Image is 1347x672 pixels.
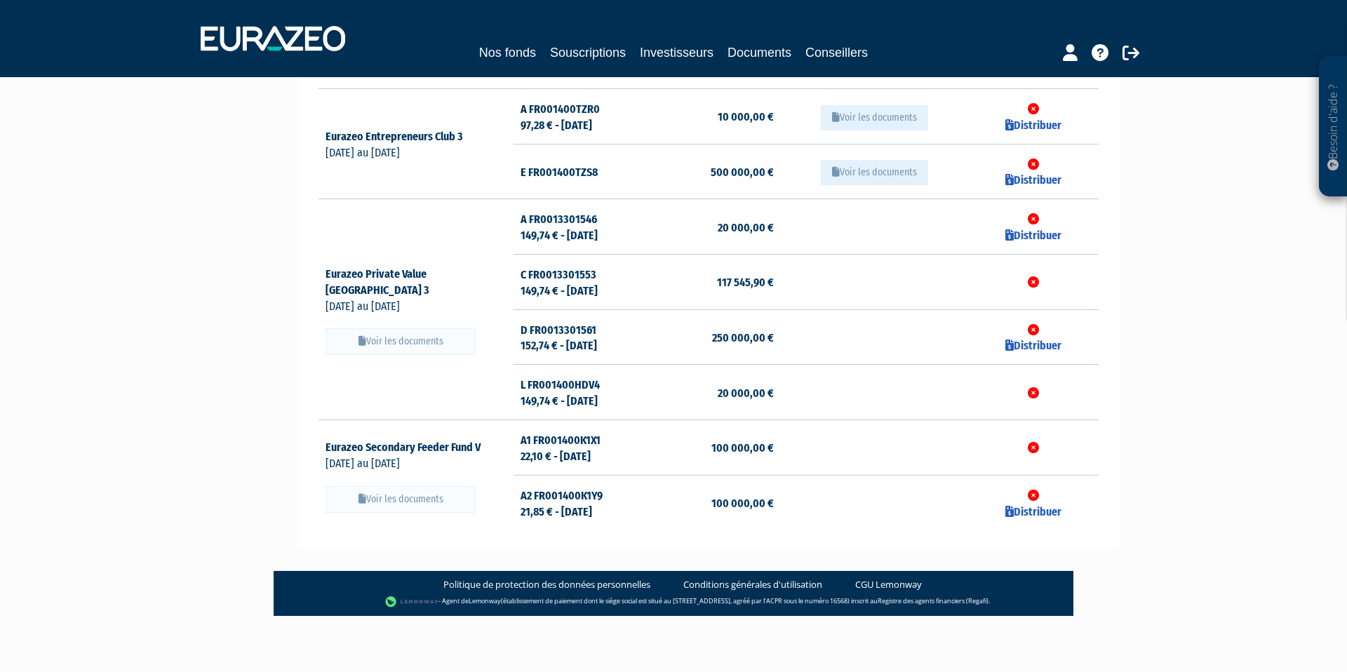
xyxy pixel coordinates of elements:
button: Voir les documents [821,105,928,130]
td: 20 000,00 € [643,199,773,255]
button: Voir les documents [821,160,928,185]
td: 10 000,00 € [643,88,773,144]
span: [DATE] au [DATE] [326,300,400,313]
img: 1732889491-logotype_eurazeo_blanc_rvb.png [201,26,345,51]
td: 117 545,90 € [643,254,773,309]
a: Distribuer [1005,505,1061,518]
img: logo-lemonway.png [385,595,439,609]
a: CGU Lemonway [855,578,922,591]
a: Eurazeo Secondary Feeder Fund V [326,441,493,454]
a: Distribuer [1005,173,1061,187]
a: Conseillers [805,43,868,62]
td: 250 000,00 € [643,309,773,365]
td: A FR001400TZR0 97,28 € - [DATE] [514,88,643,144]
a: Distribuer [1005,229,1061,242]
td: A1 FR001400K1X1 22,10 € - [DATE] [514,420,643,476]
td: 100 000,00 € [643,475,773,530]
a: Distribuer [1005,119,1061,132]
td: A2 FR001400K1Y9 21,85 € - [DATE] [514,475,643,530]
a: Souscriptions [550,43,626,62]
a: Eurazeo Entrepreneurs Club 3 [326,130,476,143]
td: 20 000,00 € [643,365,773,420]
td: D FR0013301561 152,74 € - [DATE] [514,309,643,365]
a: Distribuer [1005,339,1061,352]
td: A FR0013301546 149,74 € - [DATE] [514,199,643,255]
button: Voir les documents [326,328,476,355]
button: Voir les documents [326,486,476,513]
span: [DATE] au [DATE] [326,146,400,159]
a: Lemonway [469,596,501,605]
div: - Agent de (établissement de paiement dont le siège social est situé au [STREET_ADDRESS], agréé p... [288,595,1059,609]
td: L FR001400HDV4 149,74 € - [DATE] [514,365,643,420]
a: Documents [728,43,791,62]
span: [DATE] au [DATE] [326,457,400,470]
td: C FR0013301553 149,74 € - [DATE] [514,254,643,309]
a: Investisseurs [640,43,713,62]
a: Registre des agents financiers (Regafi) [878,596,989,605]
a: Politique de protection des données personnelles [443,578,650,591]
td: E FR001400TZS8 [514,144,643,199]
p: Besoin d'aide ? [1325,64,1341,190]
a: Eurazeo Private Value [GEOGRAPHIC_DATA] 3 [326,267,442,297]
a: Conditions générales d'utilisation [683,578,822,591]
td: 100 000,00 € [643,420,773,476]
a: Nos fonds [479,43,536,62]
td: 500 000,00 € [643,144,773,199]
